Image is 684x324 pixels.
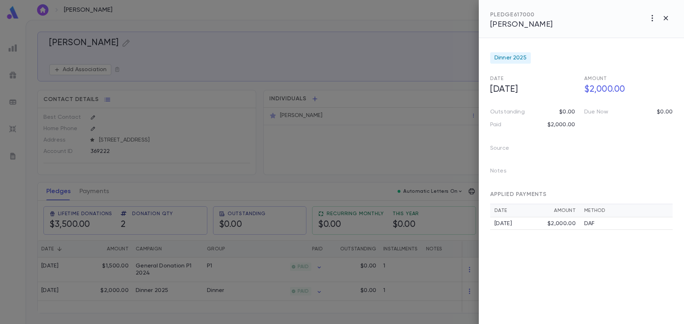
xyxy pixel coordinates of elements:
div: [DATE] [494,220,548,227]
p: $0.00 [657,108,673,116]
div: $2,000.00 [548,220,576,227]
p: Due Now [584,108,608,116]
p: $0.00 [559,108,575,116]
span: Date [490,76,503,81]
p: DAF [584,220,595,227]
p: Source [490,143,520,157]
th: Method [580,204,673,217]
p: $2,000.00 [548,121,575,128]
div: PLEDGE 617000 [490,11,553,18]
h5: $2,000.00 [580,82,673,97]
div: Dinner 2025 [490,52,531,64]
span: APPLIED PAYMENTS [490,192,546,197]
div: Amount [554,208,576,213]
h5: [DATE] [486,82,579,97]
div: Date [494,208,554,213]
p: Notes [490,165,518,180]
span: Amount [584,76,607,81]
span: Dinner 2025 [494,54,527,62]
span: [PERSON_NAME] [490,21,553,28]
p: Outstanding [490,108,525,116]
p: Paid [490,121,502,128]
